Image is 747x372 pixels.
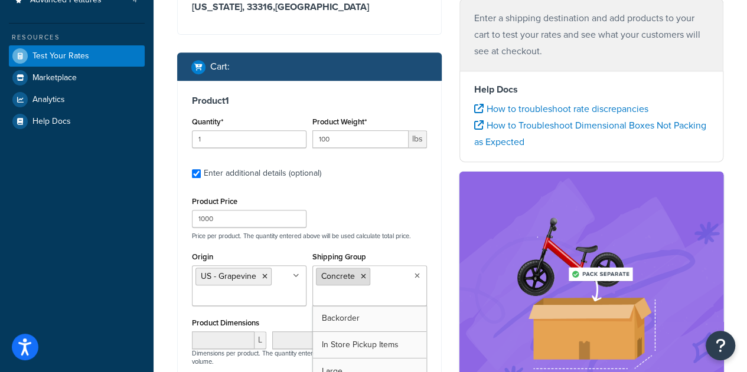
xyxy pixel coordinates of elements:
span: Analytics [32,95,65,105]
p: Dimensions per product. The quantity entered above will be used calculate total volume. [189,349,430,366]
label: Quantity* [192,117,223,126]
a: How to Troubleshoot Dimensional Boxes Not Packing as Expected [474,119,706,149]
a: Marketplace [9,67,145,88]
a: Analytics [9,89,145,110]
input: 0.00 [312,130,409,148]
h3: [US_STATE], 33316 , [GEOGRAPHIC_DATA] [192,1,427,13]
button: Open Resource Center [706,331,735,360]
a: How to troubleshoot rate discrepancies [474,103,648,116]
a: Help Docs [9,111,145,132]
span: lbs [409,130,427,148]
label: Product Weight* [312,117,367,126]
span: Backorder [322,312,360,324]
span: US - Grapevine [201,270,256,282]
span: L [255,331,266,349]
h2: Cart : [210,61,230,72]
h3: Product 1 [192,95,427,107]
a: Backorder [313,305,426,331]
input: Enter additional details (optional) [192,169,201,178]
label: Product Price [192,197,237,206]
span: In Store Pickup Items [322,338,399,351]
span: Marketplace [32,73,77,83]
span: Help Docs [32,117,71,127]
input: 0.0 [192,130,306,148]
div: Enter additional details (optional) [204,165,321,182]
a: Test Your Rates [9,45,145,67]
h4: Help Docs [474,83,709,97]
div: Resources [9,32,145,42]
label: Product Dimensions [192,318,259,327]
p: Enter a shipping destination and add products to your cart to test your rates and see what your c... [474,11,709,60]
a: In Store Pickup Items [313,332,426,358]
span: Test Your Rates [32,51,89,61]
span: Concrete [321,270,355,282]
label: Shipping Group [312,252,366,261]
p: Price per product. The quantity entered above will be used calculate total price. [189,232,430,240]
label: Origin [192,252,213,261]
